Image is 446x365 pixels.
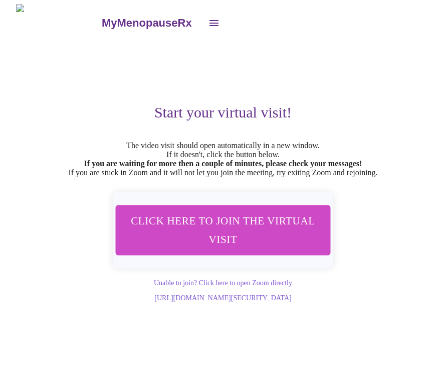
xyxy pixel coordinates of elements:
span: Click here to join the virtual visit [129,212,317,249]
a: MyMenopauseRx [100,6,201,41]
strong: If you are waiting for more then a couple of minutes, please check your messages! [84,159,362,168]
a: Unable to join? Click here to open Zoom directly [154,279,292,287]
h3: MyMenopauseRx [102,17,192,30]
button: open drawer [202,11,226,35]
h3: Start your virtual visit! [16,104,430,121]
img: MyMenopauseRx Logo [16,4,100,42]
p: The video visit should open automatically in a new window. If it doesn't, click the button below.... [16,141,430,177]
button: Click here to join the virtual visit [116,205,331,255]
a: [URL][DOMAIN_NAME][SECURITY_DATA] [154,294,291,302]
